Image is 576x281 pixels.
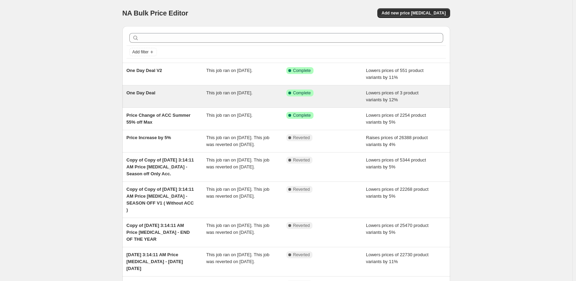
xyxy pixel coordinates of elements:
span: This job ran on [DATE]. [206,113,252,118]
span: This job ran on [DATE]. This job was reverted on [DATE]. [206,135,269,147]
span: Complete [293,113,311,118]
span: This job ran on [DATE]. This job was reverted on [DATE]. [206,187,269,199]
span: Lowers prices of 22730 product variants by 11% [366,252,428,264]
span: Price Increase by 5% [127,135,171,140]
span: Copy of [DATE] 3:14:11 AM Price [MEDICAL_DATA] - END OF THE YEAR [127,223,190,242]
span: Complete [293,68,311,73]
span: Copy of Copy of [DATE] 3:14:11 AM Price [MEDICAL_DATA] - Season off Only Acc. [127,157,194,176]
span: [DATE] 3:14:11 AM Price [MEDICAL_DATA] - [DATE][DATE] [127,252,183,271]
span: Reverted [293,135,310,140]
span: NA Bulk Price Editor [122,9,188,17]
span: One Day Deal V2 [127,68,162,73]
span: Add new price [MEDICAL_DATA] [381,10,446,16]
span: Lowers prices of 5344 product variants by 5% [366,157,426,169]
span: Reverted [293,187,310,192]
span: This job ran on [DATE]. This job was reverted on [DATE]. [206,252,269,264]
span: This job ran on [DATE]. [206,68,252,73]
span: Lowers prices of 25470 product variants by 5% [366,223,428,235]
span: This job ran on [DATE]. This job was reverted on [DATE]. [206,223,269,235]
span: Reverted [293,252,310,258]
span: Raises prices of 26388 product variants by 4% [366,135,428,147]
span: This job ran on [DATE]. This job was reverted on [DATE]. [206,157,269,169]
span: Reverted [293,223,310,228]
button: Add new price [MEDICAL_DATA] [377,8,450,18]
span: Lowers prices of 22268 product variants by 5% [366,187,428,199]
button: Add filter [129,48,157,56]
span: Complete [293,90,311,96]
span: One Day Deal [127,90,156,95]
span: Reverted [293,157,310,163]
span: Add filter [132,49,149,55]
span: This job ran on [DATE]. [206,90,252,95]
span: Lowers prices of 551 product variants by 11% [366,68,424,80]
span: Lowers prices of 3 product variants by 12% [366,90,418,102]
span: Price Change of ACC Summer 55% off Max [127,113,191,125]
span: Lowers prices of 2254 product variants by 5% [366,113,426,125]
span: Copy of Copy of [DATE] 3:14:11 AM Price [MEDICAL_DATA] - SEASON OFF V1 ( Without ACC ) [127,187,194,212]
